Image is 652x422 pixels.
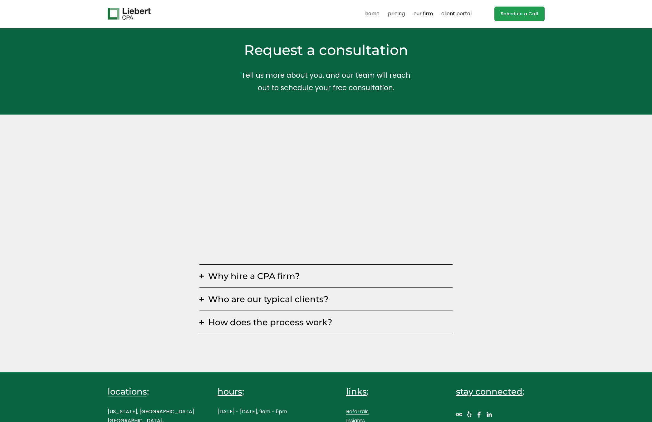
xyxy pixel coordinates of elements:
[441,9,472,19] a: client portal
[218,386,242,397] span: hours
[456,386,544,397] h4: :
[108,386,147,397] a: locations
[466,411,472,418] a: Yelp
[346,386,434,397] h4: :
[181,41,471,59] h2: Request a consultation
[199,288,453,311] button: Who are our typical clients?
[346,386,367,397] span: links
[456,411,462,418] a: URL
[456,386,522,397] span: stay connected
[476,411,482,418] a: Facebook
[181,69,471,94] p: Tell us more about you, and our team will reach out to schedule your free consultation.
[199,265,453,287] button: Why hire a CPA firm?
[199,311,453,334] button: How does the process work?
[365,9,380,19] a: home
[204,317,453,327] span: How does the process work?
[218,386,306,397] h4: :
[108,386,196,397] h4: :
[414,9,433,19] a: our firm
[204,294,453,304] span: Who are our typical clients?
[388,9,405,19] a: pricing
[218,407,306,416] p: [DATE] - [DATE], 9am - 5pm
[108,8,151,20] img: Liebert CPA
[346,407,369,416] a: Referrals
[494,7,545,21] a: Schedule a Call
[486,411,492,418] a: LinkedIn
[204,271,453,281] span: Why hire a CPA firm?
